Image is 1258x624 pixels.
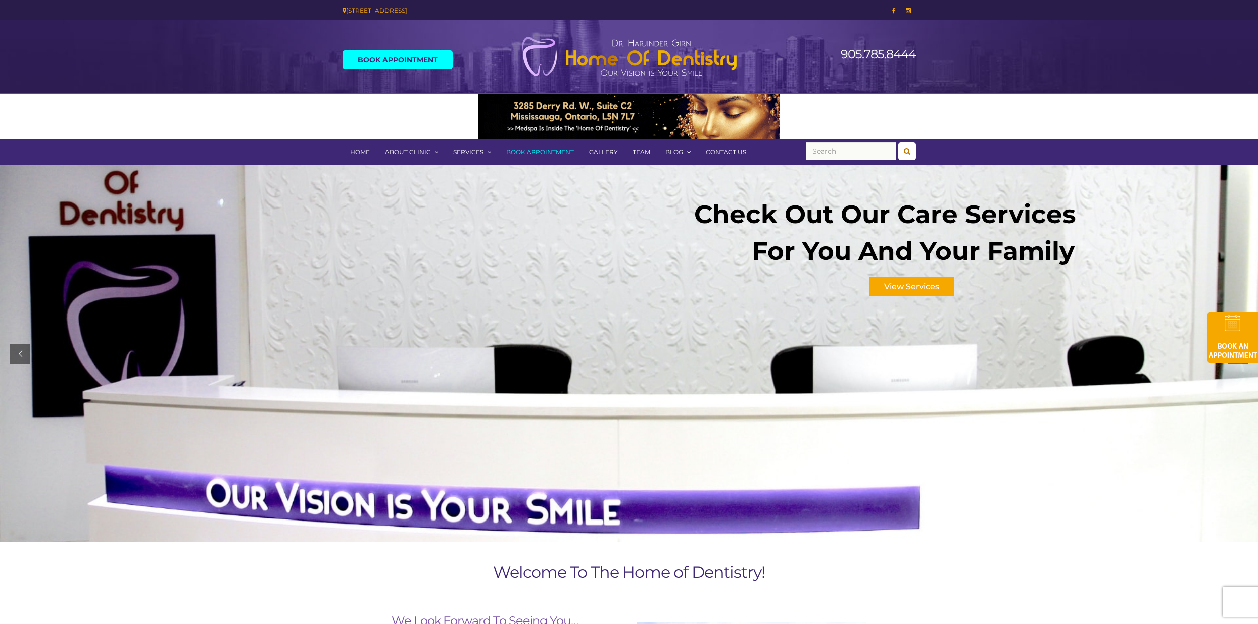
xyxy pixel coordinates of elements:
a: Blog [658,139,698,165]
div: Check Out Our Care Services [694,209,1076,220]
input: Search [806,142,896,160]
a: Book Appointment [499,139,582,165]
a: Home [343,139,377,165]
a: 905.785.8444 [841,47,916,61]
a: Book Appointment [343,50,453,69]
a: Gallery [582,139,625,165]
img: Home of Dentistry [516,36,742,77]
a: About Clinic [377,139,446,165]
div: [STREET_ADDRESS] [343,5,622,16]
img: book-an-appointment-hod-gld.png [1207,312,1258,363]
h1: Welcome To The Home of Dentistry! [343,562,916,582]
img: Medspa-Banner-Virtual-Consultation-2-1.gif [478,94,780,139]
div: For You And Your Family [752,246,1075,257]
div: View Services [869,277,954,296]
a: Team [625,139,658,165]
a: Services [446,139,499,165]
a: Contact Us [698,139,754,165]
